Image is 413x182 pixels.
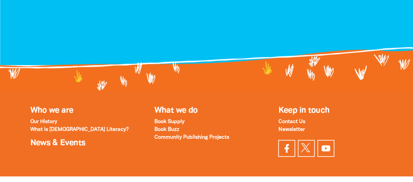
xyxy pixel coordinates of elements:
[154,107,198,114] a: What we do
[278,107,329,114] span: Keep in touch
[30,139,86,147] a: News & Events
[154,127,179,132] a: Book Buzz
[154,135,229,140] a: Community Publishing Projects
[30,127,129,132] a: What is [DEMOGRAPHIC_DATA] Literacy?
[30,119,57,124] a: Our History
[154,119,184,124] a: Book Supply
[278,127,305,132] a: Newsletter
[278,119,305,124] a: Contact Us
[278,140,295,157] a: Visit our facebook page
[317,140,334,157] a: Find us on YouTube
[298,140,315,157] a: Find us on Twitter
[30,107,73,114] a: Who we are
